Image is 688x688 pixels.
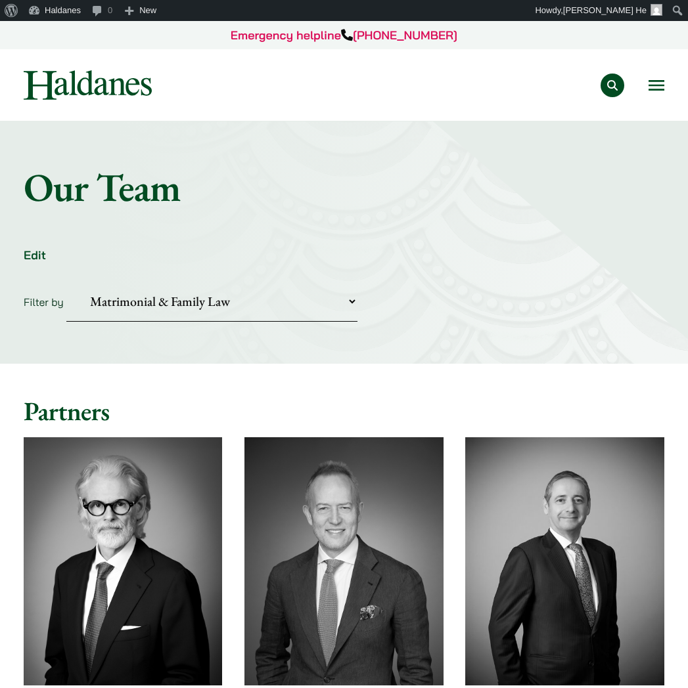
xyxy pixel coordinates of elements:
span: [PERSON_NAME] He [563,5,647,15]
img: Logo of Haldanes [24,70,152,100]
h1: Our Team [24,163,664,211]
a: Emergency helpline[PHONE_NUMBER] [231,28,457,43]
button: Open menu [649,80,664,91]
a: Edit [24,247,46,263]
button: Search [601,74,624,97]
h2: Partners [24,395,664,427]
label: Filter by [24,295,64,309]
